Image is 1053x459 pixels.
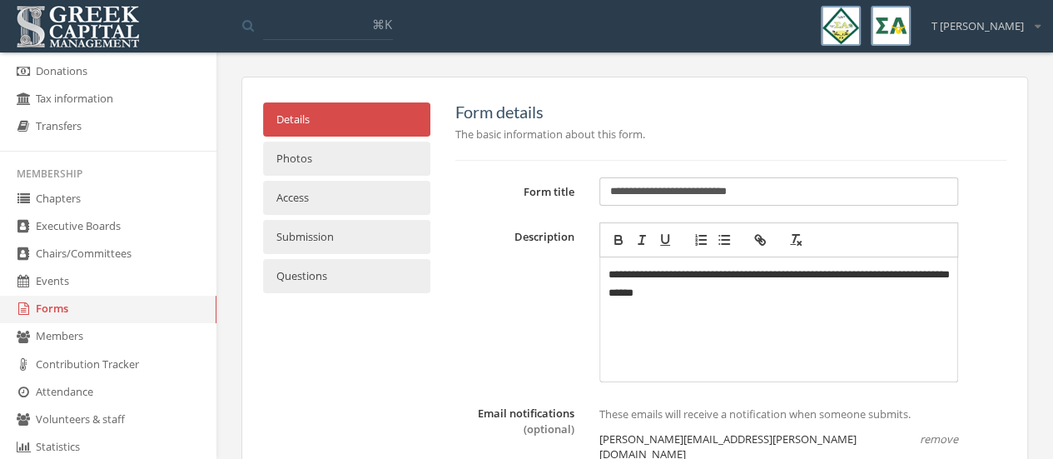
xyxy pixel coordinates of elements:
[524,422,574,437] span: (optional)
[478,406,574,437] label: Email notifications
[455,102,1006,121] h5: Form details
[372,16,392,32] span: ⌘K
[443,223,587,245] label: Description
[919,432,957,447] em: remove
[455,125,1006,143] p: The basic information about this form.
[263,259,430,293] a: Questions
[931,18,1024,34] span: T [PERSON_NAME]
[921,6,1041,34] div: T [PERSON_NAME]
[443,178,587,200] label: Form title
[263,220,430,254] a: Submission
[263,181,430,215] a: Access
[263,142,430,176] a: Photos
[263,102,430,137] a: Details
[599,405,959,423] p: These emails will receive a notification when someone submits.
